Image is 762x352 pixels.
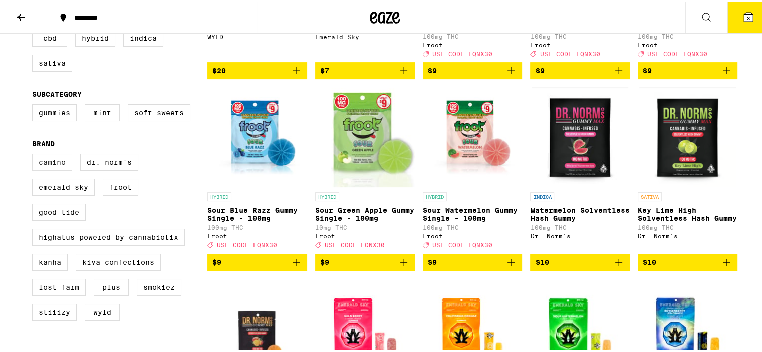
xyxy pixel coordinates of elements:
[315,205,415,221] p: Sour Green Apple Gummy Single - 100mg
[432,241,492,247] span: USE CODE EQNX30
[207,252,307,269] button: Add to bag
[530,191,554,200] p: INDICA
[315,86,415,252] a: Open page for Sour Green Apple Gummy Single - 100mg from Froot
[32,277,86,294] label: Lost Farm
[423,205,523,221] p: Sour Watermelon Gummy Single - 100mg
[32,89,82,97] legend: Subcategory
[320,257,329,265] span: $9
[423,191,447,200] p: HYBRID
[535,65,544,73] span: $9
[315,61,415,78] button: Add to bag
[643,257,656,265] span: $10
[207,86,307,252] a: Open page for Sour Blue Razz Gummy Single - 100mg from Froot
[540,49,600,56] span: USE CODE EQNX30
[85,302,120,319] label: WYLD
[94,277,129,294] label: PLUS
[423,32,523,38] p: 100mg THC
[530,231,630,238] div: Dr. Norm's
[32,103,77,120] label: Gummies
[423,231,523,238] div: Froot
[32,138,55,146] legend: Brand
[315,86,415,186] img: Froot - Sour Green Apple Gummy Single - 100mg
[76,252,161,269] label: Kiva Confections
[217,241,277,247] span: USE CODE EQNX30
[207,86,307,186] img: Froot - Sour Blue Razz Gummy Single - 100mg
[212,65,226,73] span: $20
[532,86,628,186] img: Dr. Norm's - Watermelon Solventless Hash Gummy
[320,65,329,73] span: $7
[530,40,630,47] div: Froot
[423,40,523,47] div: Froot
[530,223,630,229] p: 100mg THC
[638,252,737,269] button: Add to bag
[315,252,415,269] button: Add to bag
[530,252,630,269] button: Add to bag
[207,205,307,221] p: Sour Blue Razz Gummy Single - 100mg
[428,65,437,73] span: $9
[80,152,138,169] label: Dr. Norm's
[423,252,523,269] button: Add to bag
[423,61,523,78] button: Add to bag
[428,257,437,265] span: $9
[423,86,523,186] img: Froot - Sour Watermelon Gummy Single - 100mg
[75,28,115,45] label: Hybrid
[32,227,185,244] label: Highatus Powered by Cannabiotix
[325,241,385,247] span: USE CODE EQNX30
[207,223,307,229] p: 100mg THC
[643,65,652,73] span: $9
[315,223,415,229] p: 10mg THC
[639,86,736,186] img: Dr. Norm's - Key Lime High Solventless Hash Gummy
[212,257,221,265] span: $9
[423,86,523,252] a: Open page for Sour Watermelon Gummy Single - 100mg from Froot
[32,28,67,45] label: CBD
[638,32,737,38] p: 100mg THC
[207,231,307,238] div: Froot
[530,86,630,252] a: Open page for Watermelon Solventless Hash Gummy from Dr. Norm's
[530,32,630,38] p: 100mg THC
[32,53,72,70] label: Sativa
[638,191,662,200] p: SATIVA
[638,40,737,47] div: Froot
[432,49,492,56] span: USE CODE EQNX30
[530,205,630,221] p: Watermelon Solventless Hash Gummy
[123,28,163,45] label: Indica
[423,223,523,229] p: 100mg THC
[128,103,190,120] label: Soft Sweets
[32,302,77,319] label: STIIIZY
[103,177,138,194] label: Froot
[315,32,415,39] div: Emerald Sky
[315,191,339,200] p: HYBRID
[6,7,72,15] span: Hi. Need any help?
[207,191,231,200] p: HYBRID
[32,202,86,219] label: Good Tide
[638,86,737,252] a: Open page for Key Lime High Solventless Hash Gummy from Dr. Norm's
[315,231,415,238] div: Froot
[638,61,737,78] button: Add to bag
[647,49,707,56] span: USE CODE EQNX30
[207,32,307,39] div: WYLD
[638,205,737,221] p: Key Lime High Solventless Hash Gummy
[32,177,95,194] label: Emerald Sky
[137,277,181,294] label: Smokiez
[535,257,549,265] span: $10
[530,61,630,78] button: Add to bag
[85,103,120,120] label: Mint
[638,223,737,229] p: 100mg THC
[638,231,737,238] div: Dr. Norm's
[207,61,307,78] button: Add to bag
[747,14,750,20] span: 3
[32,152,72,169] label: Camino
[32,252,68,269] label: Kanha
